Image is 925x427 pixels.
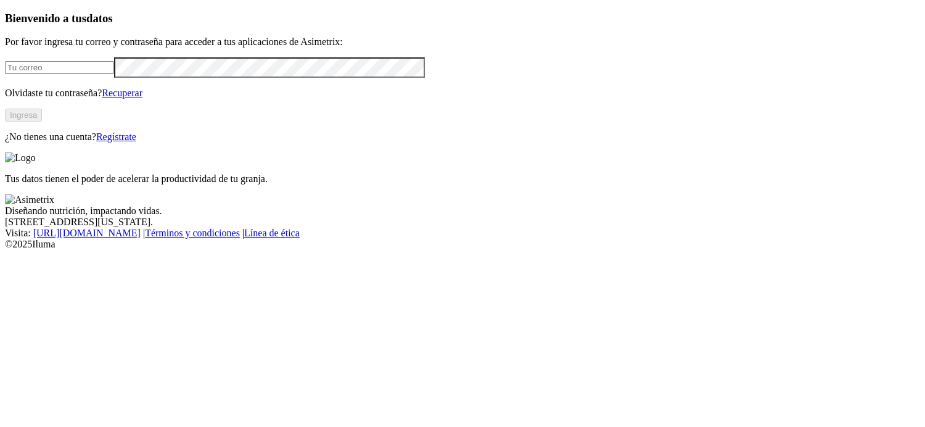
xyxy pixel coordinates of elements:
[5,228,920,239] div: Visita : | |
[5,152,36,164] img: Logo
[102,88,142,98] a: Recuperar
[5,239,920,250] div: © 2025 Iluma
[244,228,300,238] a: Línea de ética
[5,205,920,217] div: Diseñando nutrición, impactando vidas.
[5,194,54,205] img: Asimetrix
[96,131,136,142] a: Regístrate
[5,12,920,25] h3: Bienvenido a tus
[5,109,42,122] button: Ingresa
[5,88,920,99] p: Olvidaste tu contraseña?
[145,228,240,238] a: Términos y condiciones
[86,12,113,25] span: datos
[5,36,920,48] p: Por favor ingresa tu correo y contraseña para acceder a tus aplicaciones de Asimetrix:
[5,131,920,143] p: ¿No tienes una cuenta?
[33,228,141,238] a: [URL][DOMAIN_NAME]
[5,173,920,184] p: Tus datos tienen el poder de acelerar la productividad de tu granja.
[5,61,114,74] input: Tu correo
[5,217,920,228] div: [STREET_ADDRESS][US_STATE].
